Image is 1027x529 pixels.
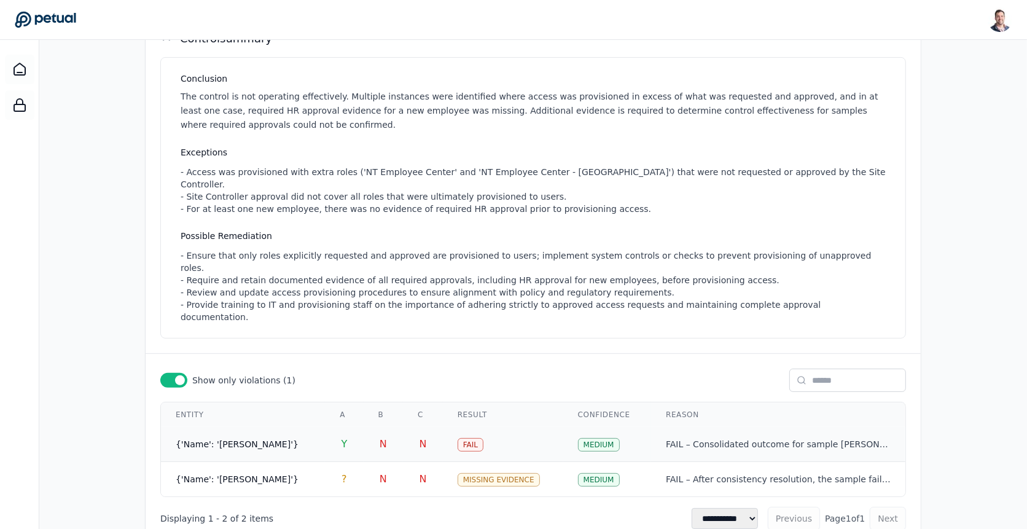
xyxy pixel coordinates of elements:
[419,438,426,450] span: N
[5,90,34,120] a: SOC
[364,402,404,427] th: B
[15,11,76,28] a: Go to Dashboard
[666,474,891,485] div: FAIL – After consistency resolution, the sample fails Attribute B (missing HR approval), Attribut...
[651,402,905,427] th: Reason
[666,439,891,450] div: FAIL – Consolidated outcome for sample [PERSON_NAME]: Attribute B passes (approval timing correct...
[380,473,387,485] span: N
[176,439,299,449] span: {'Name': '[PERSON_NAME]'}
[341,438,347,450] span: Y
[563,402,651,427] th: Confidence
[181,90,891,131] p: The control is not operating effectively. Multiple instances were identified where access was pro...
[181,166,891,215] div: - Access was provisioned with extra roles ('NT Employee Center' and 'NT Employee Center - [GEOGRA...
[161,402,325,427] th: Entity
[181,72,891,85] h3: Conclusion
[458,438,483,452] div: Fail
[380,438,387,450] span: N
[181,230,891,242] h3: Possible Remediation
[342,473,347,485] span: ?
[403,402,443,427] th: C
[181,249,891,323] div: - Ensure that only roles explicitly requested and approved are provisioned to users; implement sy...
[825,512,865,525] span: Page 1 of 1
[176,474,299,484] span: {'Name': '[PERSON_NAME]'}
[578,473,620,487] div: MEDIUM
[325,402,363,427] th: A
[578,438,620,452] div: MEDIUM
[160,512,273,525] div: Displaying 1 - 2 of 2 items
[443,402,563,427] th: Result
[5,55,34,84] a: Dashboard
[192,374,295,386] span: Show only violations ( 1 )
[988,7,1012,32] img: Snir Kodesh
[419,473,426,485] span: N
[458,473,540,487] div: Missing Evidence
[181,146,891,159] h3: Exceptions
